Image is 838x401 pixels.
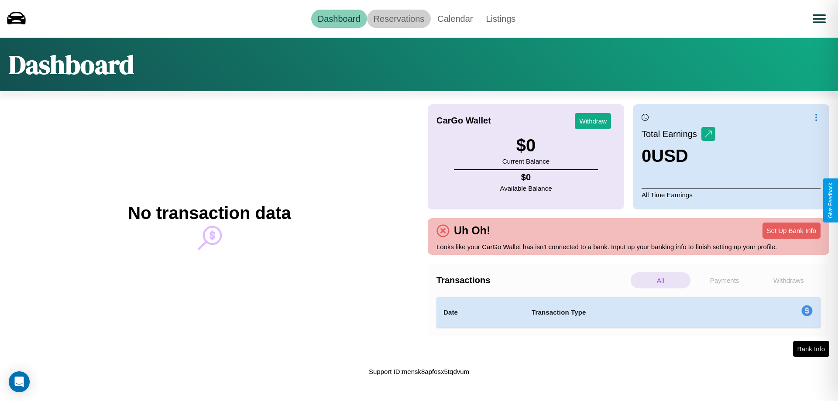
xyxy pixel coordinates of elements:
a: Dashboard [311,10,367,28]
h1: Dashboard [9,47,134,82]
p: All [631,272,690,288]
p: Current Balance [502,155,550,167]
p: Available Balance [500,182,552,194]
h4: Transaction Type [532,307,730,318]
p: Looks like your CarGo Wallet has isn't connected to a bank. Input up your banking info to finish ... [436,241,821,253]
button: Bank Info [793,341,829,357]
a: Calendar [431,10,479,28]
h3: 0 USD [642,146,715,166]
button: Withdraw [575,113,611,129]
button: Set Up Bank Info [762,223,821,239]
h4: Uh Oh! [450,224,495,237]
h4: Transactions [436,275,628,285]
a: Listings [479,10,522,28]
p: Payments [695,272,755,288]
p: Support ID: mensk8apfosx5tqdvum [369,366,469,377]
h2: No transaction data [128,203,291,223]
h3: $ 0 [502,136,550,155]
p: Withdraws [759,272,818,288]
h4: Date [443,307,518,318]
p: All Time Earnings [642,189,821,201]
div: Give Feedback [828,183,834,218]
h4: CarGo Wallet [436,116,491,126]
button: Open menu [807,7,831,31]
div: Open Intercom Messenger [9,371,30,392]
table: simple table [436,297,821,328]
h4: $ 0 [500,172,552,182]
a: Reservations [367,10,431,28]
p: Total Earnings [642,126,701,142]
